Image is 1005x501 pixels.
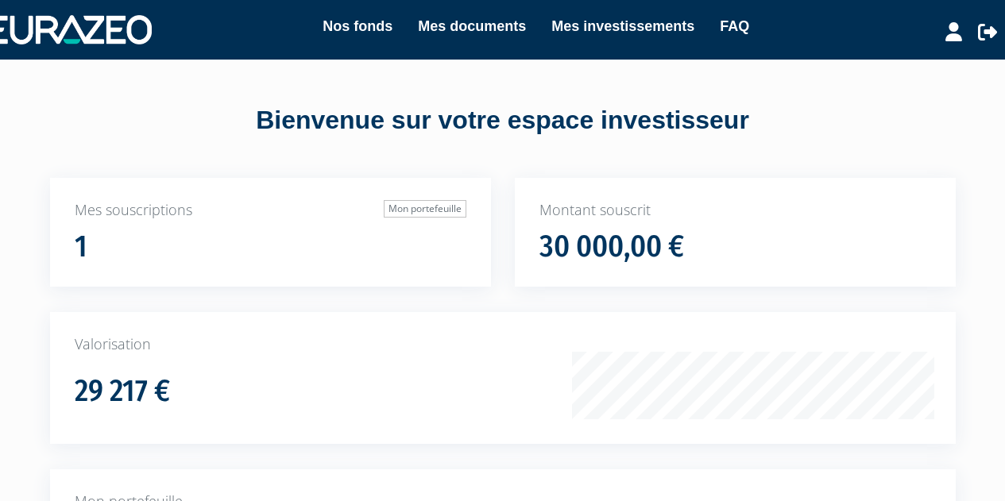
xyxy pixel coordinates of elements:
a: Nos fonds [323,15,392,37]
h1: 1 [75,230,87,264]
a: Mes documents [418,15,526,37]
a: FAQ [720,15,749,37]
h1: 30 000,00 € [539,230,684,264]
div: Bienvenue sur votre espace investisseur [12,102,993,139]
a: Mon portefeuille [384,200,466,218]
h1: 29 217 € [75,375,170,408]
p: Valorisation [75,334,931,355]
p: Mes souscriptions [75,200,466,221]
p: Montant souscrit [539,200,931,221]
a: Mes investissements [551,15,694,37]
